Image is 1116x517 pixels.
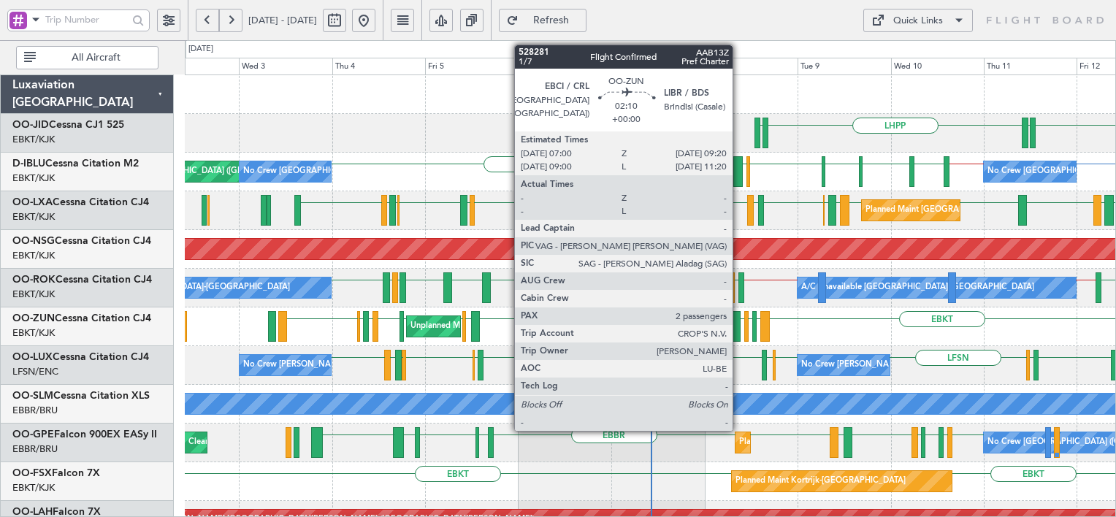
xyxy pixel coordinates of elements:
span: OO-FSX [12,468,52,478]
div: Planned Maint [GEOGRAPHIC_DATA] ([GEOGRAPHIC_DATA] National) [739,432,1004,453]
span: OO-JID [12,120,49,130]
div: Thu 4 [332,58,425,75]
div: Planned Maint Kortrijk-[GEOGRAPHIC_DATA] [735,470,906,492]
a: OO-SLMCessna Citation XLS [12,391,150,401]
div: Wed 3 [239,58,332,75]
span: OO-SLM [12,391,53,401]
span: OO-LXA [12,197,53,207]
div: [DATE] [188,43,213,55]
a: OO-ROKCessna Citation CJ4 [12,275,152,285]
div: Thu 11 [984,58,1077,75]
span: OO-GPE [12,429,54,440]
span: OO-ZUN [12,313,55,323]
a: EBBR/BRU [12,443,58,456]
button: Quick Links [863,9,973,32]
div: Quick Links [893,14,943,28]
div: AOG Maint [GEOGRAPHIC_DATA] ([GEOGRAPHIC_DATA] National) [96,161,349,183]
span: OO-NSG [12,236,55,246]
input: Trip Number [45,9,128,31]
div: Tue 9 [798,58,890,75]
div: No Crew [GEOGRAPHIC_DATA] ([GEOGRAPHIC_DATA] National) [243,161,488,183]
a: OO-LAHFalcon 7X [12,507,101,517]
a: OO-LXACessna Citation CJ4 [12,197,149,207]
a: LFSN/ENC [12,365,58,378]
a: EBKT/KJK [12,326,55,340]
div: Tue 2 [146,58,239,75]
span: Refresh [521,15,581,26]
div: Mon 8 [705,58,798,75]
span: OO-LUX [12,352,53,362]
span: All Aircraft [39,53,153,63]
a: OO-JIDCessna CJ1 525 [12,120,124,130]
a: OO-NSGCessna Citation CJ4 [12,236,151,246]
div: Unplanned Maint [GEOGRAPHIC_DATA] ([GEOGRAPHIC_DATA]) [410,315,651,337]
span: OO-ROK [12,275,56,285]
span: OO-LAH [12,507,53,517]
a: EBKT/KJK [12,133,55,146]
div: No Crew [PERSON_NAME] ([PERSON_NAME]) [801,354,976,376]
div: Fri 5 [425,58,518,75]
div: Wed 10 [891,58,984,75]
span: [DATE] - [DATE] [248,14,317,27]
span: D-IBLU [12,158,45,169]
a: EBBR/BRU [12,404,58,417]
div: Sat 6 [519,58,611,75]
a: EBKT/KJK [12,172,55,185]
a: D-IBLUCessna Citation M2 [12,158,139,169]
a: EBKT/KJK [12,481,55,494]
div: Sun 7 [611,58,704,75]
a: OO-FSXFalcon 7X [12,468,100,478]
a: EBKT/KJK [12,210,55,223]
a: OO-LUXCessna Citation CJ4 [12,352,149,362]
a: OO-GPEFalcon 900EX EASy II [12,429,157,440]
a: EBKT/KJK [12,249,55,262]
div: No Crew [PERSON_NAME] ([PERSON_NAME]) [243,354,418,376]
button: Refresh [499,9,586,32]
a: OO-ZUNCessna Citation CJ4 [12,313,151,323]
div: A/C Unavailable [GEOGRAPHIC_DATA]-[GEOGRAPHIC_DATA] [801,277,1034,299]
div: Cleaning [GEOGRAPHIC_DATA] ([GEOGRAPHIC_DATA] National) [188,432,432,453]
button: All Aircraft [16,46,158,69]
a: EBKT/KJK [12,288,55,301]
